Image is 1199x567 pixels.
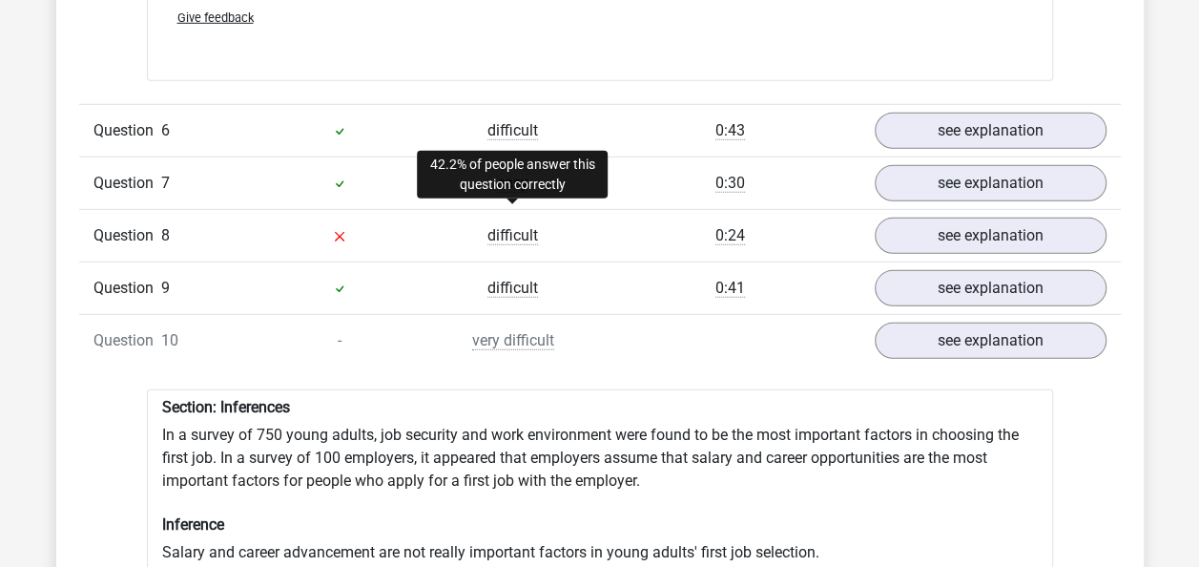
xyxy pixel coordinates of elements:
div: 42.2% of people answer this question correctly [417,151,608,199]
span: Question [93,119,161,142]
span: 0:43 [715,121,745,140]
span: 9 [161,279,170,297]
span: very difficult [472,331,554,350]
span: 0:41 [715,279,745,298]
span: Question [93,329,161,352]
span: difficult [487,226,538,245]
a: see explanation [875,270,1106,306]
h6: Section: Inferences [162,398,1038,416]
h6: Inference [162,515,1038,534]
span: 8 [161,226,170,244]
a: see explanation [875,165,1106,201]
a: see explanation [875,113,1106,149]
span: 0:24 [715,226,745,245]
span: 10 [161,331,178,349]
span: Give feedback [177,10,254,25]
span: difficult [487,121,538,140]
span: Question [93,224,161,247]
div: - [253,329,426,352]
span: difficult [487,279,538,298]
span: Question [93,172,161,195]
span: 6 [161,121,170,139]
span: 0:30 [715,174,745,193]
span: Question [93,277,161,300]
a: see explanation [875,218,1106,254]
span: 7 [161,174,170,192]
a: see explanation [875,323,1106,359]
